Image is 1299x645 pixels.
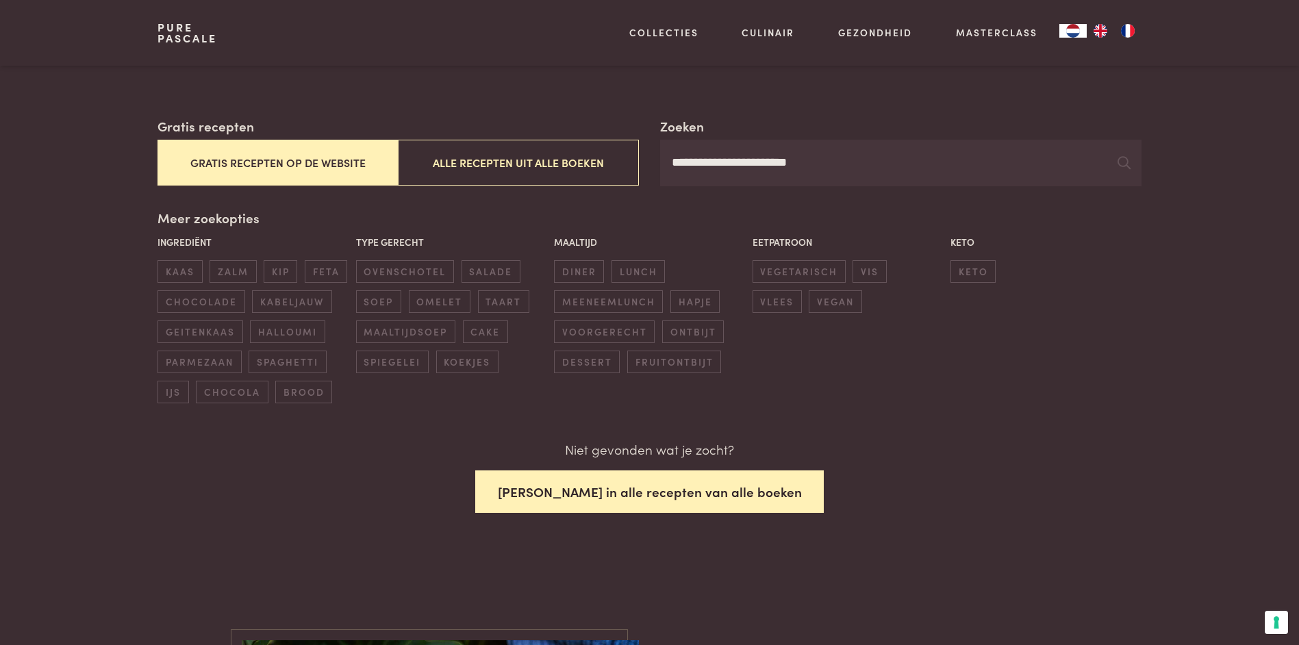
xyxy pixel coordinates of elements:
a: Culinair [742,25,794,40]
a: PurePascale [157,22,217,44]
span: cake [463,320,508,343]
span: maaltijdsoep [356,320,455,343]
span: vlees [753,290,802,313]
span: omelet [409,290,470,313]
a: Masterclass [956,25,1037,40]
span: soep [356,290,401,313]
span: ontbijt [662,320,724,343]
span: salade [462,260,520,283]
span: vis [853,260,886,283]
span: koekjes [436,351,499,373]
label: Gratis recepten [157,116,254,136]
p: Eetpatroon [753,235,944,249]
span: voorgerecht [554,320,655,343]
aside: Language selected: Nederlands [1059,24,1142,38]
span: diner [554,260,604,283]
span: ijs [157,381,188,403]
span: brood [275,381,332,403]
button: Gratis recepten op de website [157,140,398,186]
span: feta [305,260,347,283]
p: Keto [950,235,1142,249]
span: parmezaan [157,351,241,373]
span: kabeljauw [252,290,331,313]
span: spaghetti [249,351,326,373]
p: Maaltijd [554,235,745,249]
span: vegetarisch [753,260,846,283]
span: chocola [196,381,268,403]
button: Alle recepten uit alle boeken [398,140,638,186]
button: Uw voorkeuren voor toestemming voor trackingtechnologieën [1265,611,1288,634]
span: spiegelei [356,351,429,373]
p: Ingrediënt [157,235,349,249]
span: meeneemlunch [554,290,663,313]
a: NL [1059,24,1087,38]
a: EN [1087,24,1114,38]
a: Gezondheid [838,25,912,40]
span: zalm [210,260,256,283]
a: Collecties [629,25,698,40]
span: halloumi [250,320,325,343]
span: kip [264,260,297,283]
label: Zoeken [660,116,704,136]
span: vegan [809,290,861,313]
span: dessert [554,351,620,373]
p: Niet gevonden wat je zocht? [565,440,734,459]
span: taart [478,290,529,313]
div: Language [1059,24,1087,38]
span: fruitontbijt [627,351,721,373]
span: kaas [157,260,202,283]
span: geitenkaas [157,320,242,343]
span: hapje [670,290,720,313]
a: FR [1114,24,1142,38]
p: Type gerecht [356,235,547,249]
span: lunch [611,260,665,283]
button: [PERSON_NAME] in alle recepten van alle boeken [475,470,824,514]
span: keto [950,260,996,283]
span: chocolade [157,290,244,313]
ul: Language list [1087,24,1142,38]
span: ovenschotel [356,260,454,283]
